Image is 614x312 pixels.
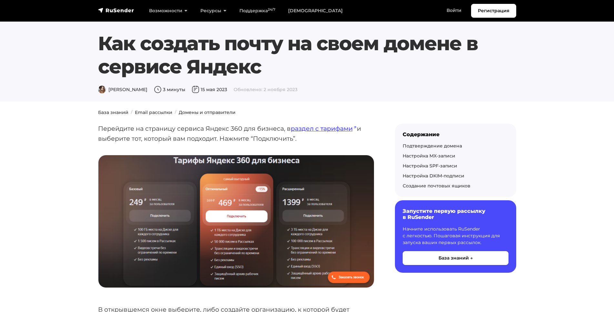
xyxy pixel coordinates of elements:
[98,87,147,92] span: [PERSON_NAME]
[403,143,462,149] a: Подтверждение домена
[143,4,194,17] a: Возможности
[179,109,236,115] a: Домены и отправители
[403,251,508,265] button: База знаний →
[403,208,508,220] h6: Запустите первую рассылку в RuSender
[154,86,162,93] img: Время чтения
[98,124,374,143] p: Перейдите на страницу сервиса Яндекс 360 для бизнеса, в и выберите тот, который вам подходит. Наж...
[233,4,282,17] a: Поддержка24/7
[471,4,516,18] a: Регистрация
[282,4,349,17] a: [DEMOGRAPHIC_DATA]
[98,32,516,78] h1: Как создать почту на своем домене в сервисе Яндекс
[192,86,199,93] img: Дата публикации
[403,163,457,169] a: Настройка SPF-записи
[440,4,468,17] a: Войти
[98,7,134,14] img: RuSender
[403,183,470,189] a: Создание почтовых ящиков
[154,87,185,92] span: 3 минуты
[194,4,233,17] a: Ресурсы
[403,153,455,159] a: Настройка MX-записи
[234,87,297,92] span: Обновлено: 2 ноября 2023
[98,109,128,115] a: База знаний
[291,125,357,132] a: раздел с тарифами
[98,155,374,287] img: Тарифы Яндекс 360 для бизнеса
[192,87,227,92] span: 15 мая 2023
[94,109,520,116] nav: breadcrumb
[135,109,172,115] a: Email рассылки
[403,131,508,137] div: Содержание
[395,200,516,272] a: Запустите первую рассылку в RuSender Начните использовать RuSender с легкостью. Пошаговая инструк...
[268,7,275,12] sup: 24/7
[403,226,508,246] p: Начните использовать RuSender с легкостью. Пошаговая инструкция для запуска ваших первых рассылок.
[403,173,464,179] a: Настройка DKIM-подписи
